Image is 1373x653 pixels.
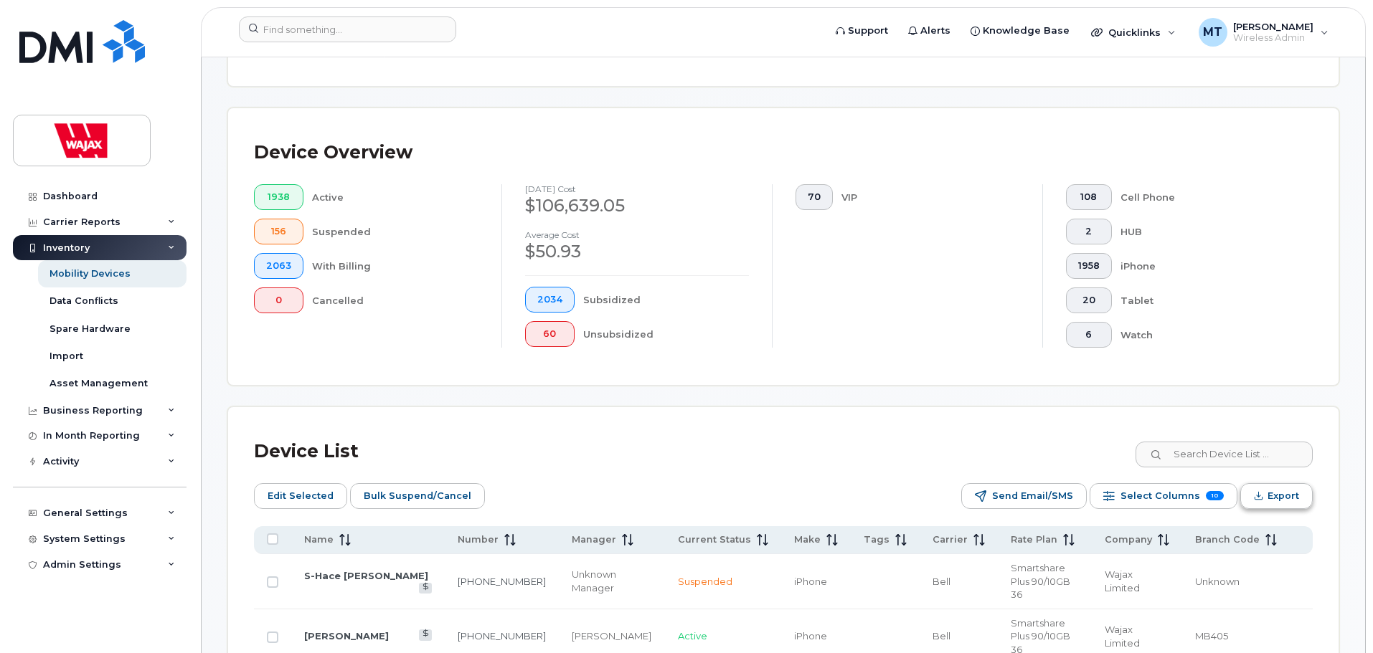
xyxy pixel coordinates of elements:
[1011,562,1070,600] span: Smartshare Plus 90/10GB 36
[1120,253,1291,279] div: iPhone
[1136,442,1313,467] input: Search Device List ...
[525,321,575,347] button: 60
[266,295,291,306] span: 0
[1011,533,1057,546] span: Rate Plan
[312,184,479,210] div: Active
[525,230,749,239] h4: Average cost
[1066,322,1112,348] button: 6
[583,321,750,347] div: Unsubsidized
[254,433,359,470] div: Device List
[525,194,749,218] div: $106,639.05
[826,16,898,45] a: Support
[961,483,1087,509] button: Send Email/SMS
[808,191,821,203] span: 70
[1120,184,1291,210] div: Cell Phone
[525,184,749,194] h4: [DATE] cost
[458,630,546,642] a: [PHONE_NUMBER]
[983,24,1070,38] span: Knowledge Base
[1120,287,1291,313] div: Tablet
[1066,184,1112,210] button: 108
[1105,624,1140,649] span: Wajax Limited
[1240,483,1313,509] button: Export
[1105,533,1152,546] span: Company
[1078,226,1100,237] span: 2
[419,583,433,594] a: View Last Bill
[678,533,751,546] span: Current Status
[268,485,334,507] span: Edit Selected
[1203,24,1222,41] span: MT
[1078,191,1100,203] span: 108
[419,629,433,640] a: View Last Bill
[572,568,652,594] div: Unknown Manager
[1066,287,1112,313] button: 20
[266,226,291,237] span: 156
[848,24,888,38] span: Support
[1078,295,1100,306] span: 20
[1078,260,1100,272] span: 1958
[1081,18,1186,47] div: Quicklinks
[933,576,950,587] span: Bell
[920,24,950,38] span: Alerts
[583,287,750,313] div: Subsidized
[537,294,562,305] span: 2034
[304,570,428,581] a: S-Hace [PERSON_NAME]
[1066,253,1112,279] button: 1958
[794,533,821,546] span: Make
[572,629,652,643] div: [PERSON_NAME]
[312,287,479,313] div: Cancelled
[350,483,485,509] button: Bulk Suspend/Cancel
[961,16,1080,45] a: Knowledge Base
[678,576,732,587] span: Suspended
[1206,491,1224,500] span: 10
[1066,219,1112,244] button: 2
[1195,630,1228,642] span: MB405
[841,184,1020,210] div: VIP
[312,253,479,279] div: With Billing
[1108,27,1161,38] span: Quicklinks
[1120,322,1291,348] div: Watch
[239,16,456,42] input: Find something...
[1195,533,1260,546] span: Branch Code
[864,533,890,546] span: Tags
[312,219,479,244] div: Suspended
[678,630,707,642] span: Active
[1090,483,1237,509] button: Select Columns 10
[1268,485,1299,507] span: Export
[1120,485,1200,507] span: Select Columns
[1233,21,1313,32] span: [PERSON_NAME]
[933,533,968,546] span: Carrier
[537,328,562,340] span: 60
[1105,568,1140,594] span: Wajax Limited
[266,260,291,272] span: 2063
[794,576,827,587] span: iPhone
[1189,18,1339,47] div: Michael Tran
[796,184,833,210] button: 70
[458,576,546,587] a: [PHONE_NUMBER]
[254,184,303,210] button: 1938
[254,134,412,171] div: Device Overview
[898,16,961,45] a: Alerts
[254,287,303,313] button: 0
[525,287,575,313] button: 2034
[254,483,347,509] button: Edit Selected
[458,533,499,546] span: Number
[992,485,1073,507] span: Send Email/SMS
[266,191,291,203] span: 1938
[254,219,303,244] button: 156
[1078,329,1100,340] span: 6
[254,253,303,279] button: 2063
[572,533,616,546] span: Manager
[794,630,827,642] span: iPhone
[364,485,471,507] span: Bulk Suspend/Cancel
[525,239,749,264] div: $50.93
[304,533,334,546] span: Name
[1233,32,1313,44] span: Wireless Admin
[1195,576,1240,587] span: Unknown
[933,630,950,642] span: Bell
[304,630,389,642] a: [PERSON_NAME]
[1120,219,1291,244] div: HUB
